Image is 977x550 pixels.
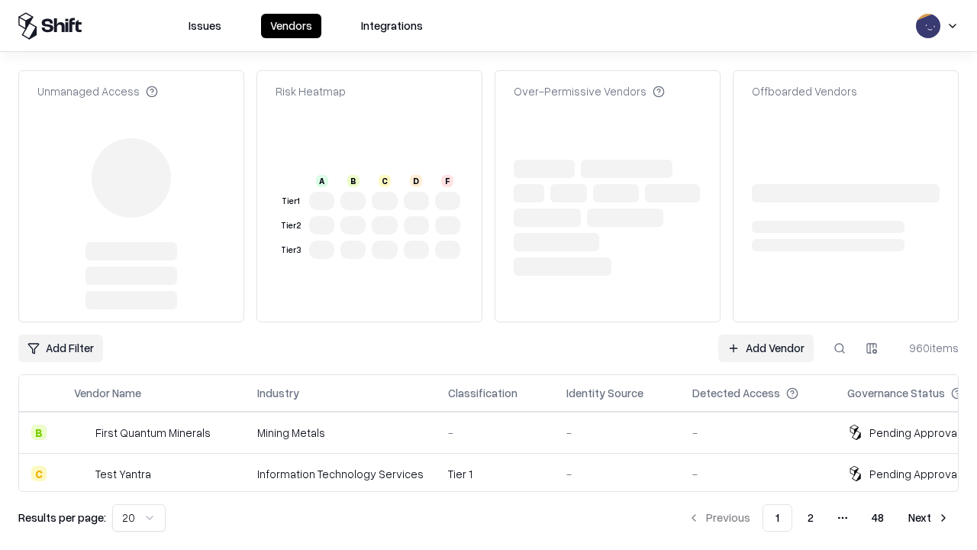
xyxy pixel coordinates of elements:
[692,425,823,441] div: -
[448,425,542,441] div: -
[279,244,303,257] div: Tier 3
[74,466,89,481] img: Test Yantra
[448,466,542,482] div: Tier 1
[795,504,826,532] button: 2
[752,83,857,99] div: Offboarded Vendors
[869,466,959,482] div: Pending Approval
[18,335,103,362] button: Add Filter
[279,219,303,232] div: Tier 2
[276,83,346,99] div: Risk Heatmap
[899,504,959,532] button: Next
[566,385,643,401] div: Identity Source
[37,83,158,99] div: Unmanaged Access
[859,504,896,532] button: 48
[347,175,360,187] div: B
[441,175,453,187] div: F
[763,504,792,532] button: 1
[31,425,47,440] div: B
[566,425,668,441] div: -
[257,466,424,482] div: Information Technology Services
[379,175,391,187] div: C
[898,340,959,356] div: 960 items
[566,466,668,482] div: -
[95,425,211,441] div: First Quantum Minerals
[869,425,959,441] div: Pending Approval
[95,466,151,482] div: Test Yantra
[18,510,106,526] p: Results per page:
[316,175,328,187] div: A
[410,175,422,187] div: D
[31,466,47,481] div: C
[514,83,665,99] div: Over-Permissive Vendors
[179,14,231,38] button: Issues
[718,335,814,362] a: Add Vendor
[679,504,959,532] nav: pagination
[257,425,424,441] div: Mining Metals
[352,14,432,38] button: Integrations
[261,14,321,38] button: Vendors
[74,425,89,440] img: First Quantum Minerals
[257,385,299,401] div: Industry
[74,385,141,401] div: Vendor Name
[279,195,303,208] div: Tier 1
[847,385,945,401] div: Governance Status
[448,385,518,401] div: Classification
[692,385,780,401] div: Detected Access
[692,466,823,482] div: -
